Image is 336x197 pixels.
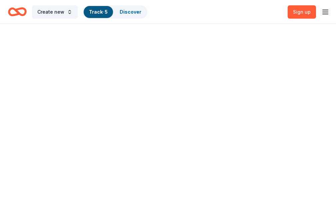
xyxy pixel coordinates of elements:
[37,8,64,16] span: Create new
[120,9,141,15] a: Discover
[83,5,147,19] button: Track· 5Discover
[32,5,78,19] button: Create new
[8,4,27,20] a: Home
[89,9,108,15] a: Track· 5
[288,5,316,19] a: Sign up
[293,9,311,15] span: Sign up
